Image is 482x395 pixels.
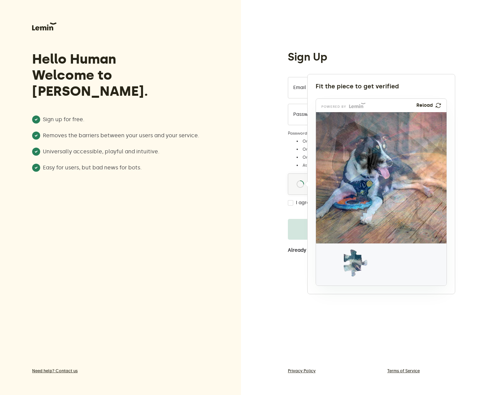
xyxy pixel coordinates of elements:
[316,82,447,90] div: Fit the piece to get verified
[349,103,366,108] img: Lemin logo
[416,103,433,108] p: Reload
[321,105,346,108] p: powered by
[435,103,441,108] img: refresh.png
